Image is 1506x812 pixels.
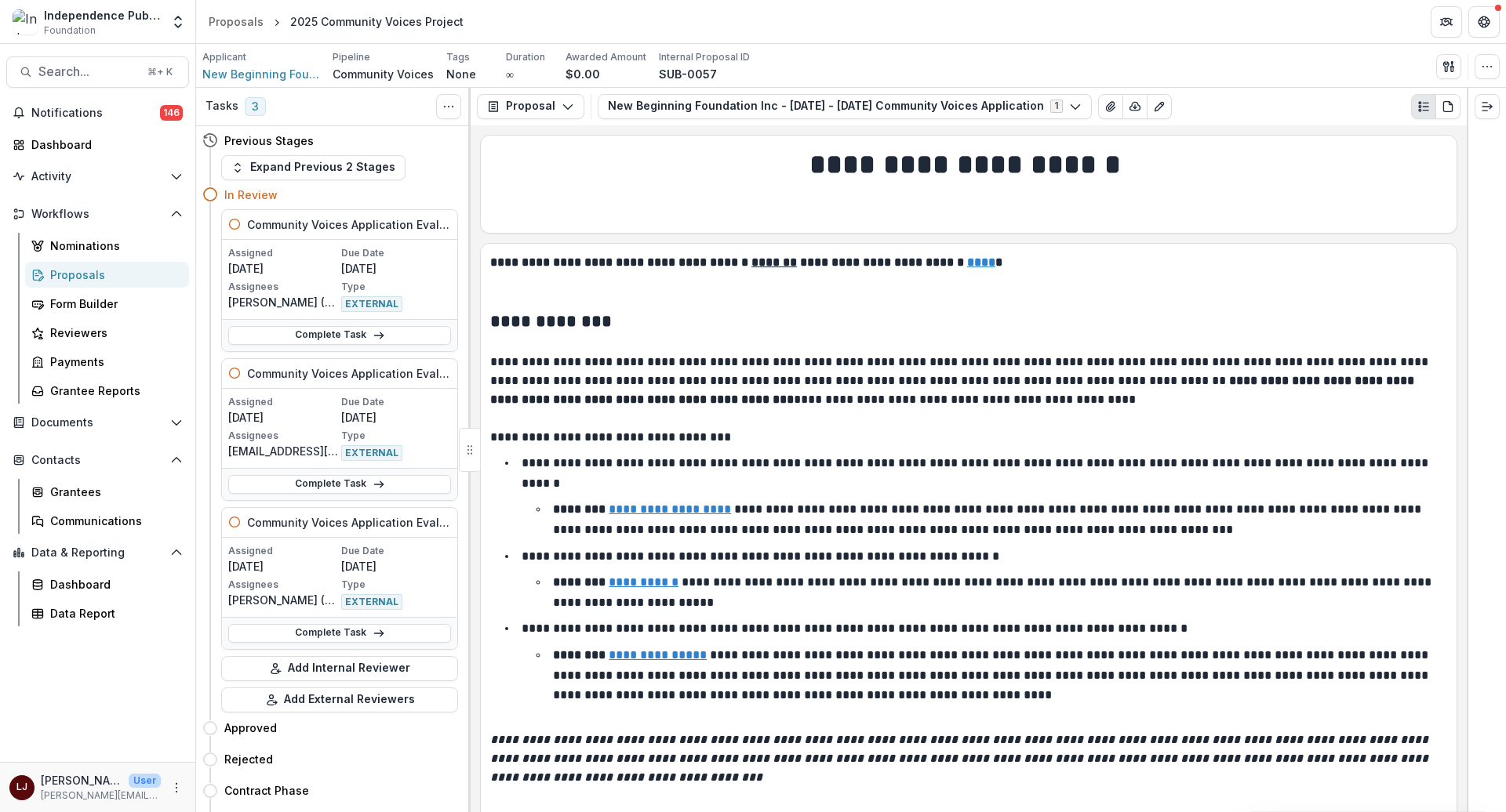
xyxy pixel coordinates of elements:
[224,132,314,149] h4: Previous Stages
[446,50,470,64] p: Tags
[1411,94,1436,119] button: Plaintext view
[31,454,164,467] span: Contacts
[25,233,189,259] a: Nominations
[41,772,122,788] p: [PERSON_NAME]
[224,720,277,736] h4: Approved
[50,324,176,341] div: Reviewers
[598,94,1092,119] button: New Beginning Foundation Inc - [DATE] - [DATE] Community Voices Application1
[16,782,27,792] div: Lorraine Jabouin
[25,479,189,505] a: Grantees
[341,280,451,294] p: Type
[333,50,370,64] p: Pipeline
[247,514,451,531] h5: Community Voices Application Evaluation
[167,778,186,797] button: More
[221,687,458,712] button: Add External Reviewers
[25,320,189,346] a: Reviewers
[209,13,264,30] div: Proposals
[13,9,38,34] img: Independence Public Media Foundation
[341,395,451,409] p: Due Date
[247,365,451,382] h5: Community Voices Application Evaluation
[477,94,584,119] button: Proposal
[228,443,338,459] p: [EMAIL_ADDRESS][DOMAIN_NAME] ([EMAIL_ADDRESS][DOMAIN_NAME])
[1468,6,1500,38] button: Get Help
[1098,94,1123,119] button: View Attached Files
[659,50,750,64] p: Internal Proposal ID
[50,353,176,370] div: Payments
[1431,6,1462,38] button: Partners
[6,132,189,158] a: Dashboard
[341,260,451,277] p: [DATE]
[31,170,164,183] span: Activity
[224,187,278,203] h4: In Review
[50,576,176,593] div: Dashboard
[341,544,451,558] p: Due Date
[228,592,338,608] p: [PERSON_NAME] ([EMAIL_ADDRESS][DOMAIN_NAME])
[50,605,176,622] div: Data Report
[6,448,189,473] button: Open Contacts
[566,66,600,82] p: $0.00
[228,294,338,310] p: [PERSON_NAME] ([EMAIL_ADDRESS][DOMAIN_NAME])
[206,100,238,113] h3: Tasks
[31,107,160,120] span: Notifications
[202,66,320,82] a: New Beginning Foundation Inc
[221,155,406,180] button: Expand Previous 2 Stages
[25,508,189,534] a: Communications
[50,382,176,399] div: Grantee Reports
[228,246,338,260] p: Assigned
[228,544,338,558] p: Assigned
[144,63,176,81] div: ⌘ + K
[221,656,458,681] button: Add Internal Reviewer
[228,395,338,409] p: Assigned
[228,624,451,643] a: Complete Task
[6,201,189,227] button: Open Workflows
[333,66,434,82] p: Community Voices
[224,782,309,799] h4: Contract Phase
[341,578,451,592] p: Type
[228,475,451,494] a: Complete Task
[50,237,176,254] div: Nominations
[446,66,476,82] p: None
[160,105,183,121] span: 146
[6,56,189,88] button: Search...
[25,262,189,288] a: Proposals
[44,24,96,38] span: Foundation
[6,100,189,125] button: Notifications146
[566,50,646,64] p: Awarded Amount
[341,445,402,461] span: EXTERNAL
[245,97,266,116] span: 3
[228,578,338,592] p: Assignees
[25,349,189,375] a: Payments
[25,378,189,404] a: Grantee Reports
[341,246,451,260] p: Due Date
[290,13,464,30] div: 2025 Community Voices Project
[228,429,338,443] p: Assignees
[1147,94,1172,119] button: Edit as form
[6,410,189,435] button: Open Documents
[6,540,189,565] button: Open Data & Reporting
[506,66,514,82] p: ∞
[31,416,164,430] span: Documents
[341,409,451,426] p: [DATE]
[25,571,189,597] a: Dashboard
[247,216,451,233] h5: Community Voices Application Evaluation
[41,788,161,803] p: [PERSON_NAME][EMAIL_ADDRESS][DOMAIN_NAME]
[50,513,176,529] div: Communications
[31,208,164,221] span: Workflows
[50,484,176,500] div: Grantees
[228,260,338,277] p: [DATE]
[129,774,161,788] p: User
[50,266,176,283] div: Proposals
[31,136,176,153] div: Dashboard
[31,546,164,560] span: Data & Reporting
[436,94,461,119] button: Toggle View Cancelled Tasks
[44,7,161,24] div: Independence Public Media Foundation
[659,66,717,82] p: SUB-0057
[228,409,338,426] p: [DATE]
[341,594,402,610] span: EXTERNAL
[506,50,545,64] p: Duration
[202,10,470,33] nav: breadcrumb
[25,291,189,317] a: Form Builder
[25,600,189,626] a: Data Report
[224,751,273,767] h4: Rejected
